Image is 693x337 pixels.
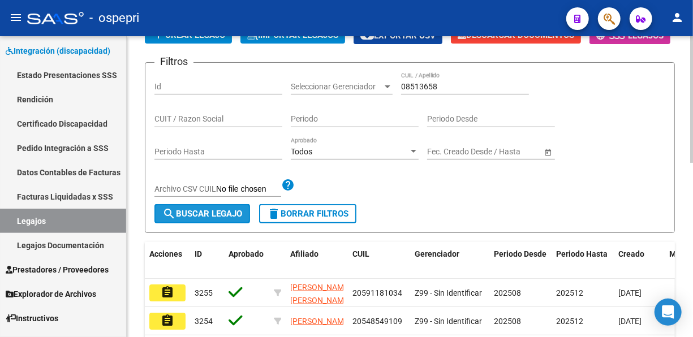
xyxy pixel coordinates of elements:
[618,249,644,258] span: Creado
[149,249,182,258] span: Acciones
[6,288,96,300] span: Explorador de Archivos
[216,184,281,195] input: Archivo CSV CUIL
[161,286,174,299] mat-icon: assignment
[670,11,684,24] mat-icon: person
[6,45,110,57] span: Integración (discapacidad)
[360,31,436,41] span: Exportar CSV
[290,283,351,305] span: [PERSON_NAME] [PERSON_NAME]
[542,146,554,158] button: Open calendar
[655,299,682,326] div: Open Intercom Messenger
[9,11,23,24] mat-icon: menu
[415,288,482,297] span: Z99 - Sin Identificar
[161,314,174,327] mat-icon: assignment
[291,147,312,156] span: Todos
[291,82,382,92] span: Seleccionar Gerenciador
[267,209,348,219] span: Borrar Filtros
[286,242,348,279] datatable-header-cell: Afiliado
[154,184,216,193] span: Archivo CSV CUIL
[229,249,264,258] span: Aprobado
[427,147,462,157] input: Start date
[290,249,318,258] span: Afiliado
[415,249,459,258] span: Gerenciador
[494,249,546,258] span: Periodo Desde
[224,242,269,279] datatable-header-cell: Aprobado
[614,242,665,279] datatable-header-cell: Creado
[290,317,351,326] span: [PERSON_NAME]
[352,249,369,258] span: CUIL
[259,204,356,223] button: Borrar Filtros
[267,207,281,221] mat-icon: delete
[410,242,489,279] datatable-header-cell: Gerenciador
[190,242,224,279] datatable-header-cell: ID
[472,147,527,157] input: End date
[6,263,109,276] span: Prestadores / Proveedores
[556,288,583,297] span: 202512
[552,242,614,279] datatable-header-cell: Periodo Hasta
[154,54,193,70] h3: Filtros
[6,312,58,325] span: Instructivos
[195,249,202,258] span: ID
[89,6,139,31] span: - ospepri
[352,317,402,326] span: 20548549109
[415,317,482,326] span: Z99 - Sin Identificar
[162,209,242,219] span: Buscar Legajo
[494,288,521,297] span: 202508
[348,242,410,279] datatable-header-cell: CUIL
[195,288,213,297] span: 3255
[556,249,608,258] span: Periodo Hasta
[162,207,176,221] mat-icon: search
[618,317,642,326] span: [DATE]
[494,317,521,326] span: 202508
[556,317,583,326] span: 202512
[618,288,642,297] span: [DATE]
[154,204,250,223] button: Buscar Legajo
[145,242,190,279] datatable-header-cell: Acciones
[152,30,225,40] span: Crear Legajo
[489,242,552,279] datatable-header-cell: Periodo Desde
[195,317,213,326] span: 3254
[352,288,402,297] span: 20591181034
[281,178,295,192] mat-icon: help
